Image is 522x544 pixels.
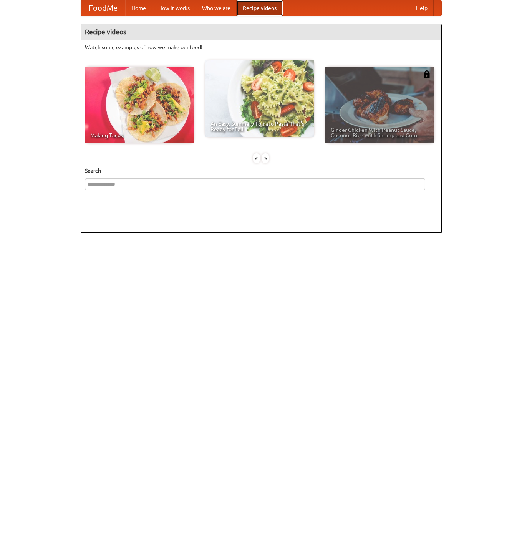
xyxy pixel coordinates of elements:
h5: Search [85,167,437,175]
p: Watch some examples of how we make our food! [85,43,437,51]
a: Help [410,0,434,16]
div: » [262,153,269,163]
img: 483408.png [423,70,431,78]
h4: Recipe videos [81,24,441,40]
a: FoodMe [81,0,125,16]
a: Home [125,0,152,16]
a: An Easy, Summery Tomato Pasta That's Ready for Fall [205,60,314,137]
a: How it works [152,0,196,16]
a: Recipe videos [237,0,283,16]
span: Making Tacos [90,133,189,138]
a: Making Tacos [85,67,194,143]
div: « [253,153,260,163]
a: Who we are [196,0,237,16]
span: An Easy, Summery Tomato Pasta That's Ready for Fall [210,121,309,132]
